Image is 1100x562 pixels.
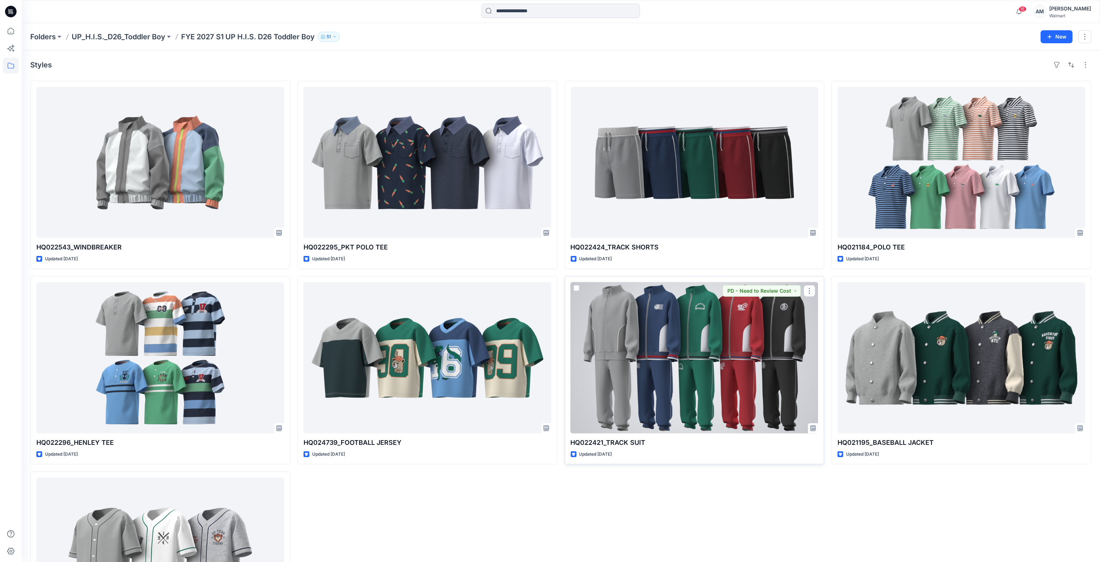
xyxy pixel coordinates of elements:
[579,255,612,263] p: Updated [DATE]
[1019,6,1027,12] span: 16
[838,438,1085,448] p: HQ021195_BASEBALL JACKET
[36,87,284,238] a: HQ022543_WINDBREAKER
[846,451,879,458] p: Updated [DATE]
[36,438,284,448] p: HQ022296_HENLEY TEE
[36,282,284,433] a: HQ022296_HENLEY TEE
[1049,13,1091,18] div: Walmart
[579,451,612,458] p: Updated [DATE]
[30,61,52,69] h4: Styles
[838,242,1085,252] p: HQ021184_POLO TEE
[1049,4,1091,13] div: [PERSON_NAME]
[571,87,818,238] a: HQ022424_TRACK SHORTS
[1041,30,1073,43] button: New
[318,32,340,42] button: 51
[571,282,818,433] a: HQ022421_TRACK SUIT
[571,242,818,252] p: HQ022424_TRACK SHORTS
[304,438,551,448] p: HQ024739_FOOTBALL JERSEY
[304,242,551,252] p: HQ022295_PKT POLO TEE
[45,255,78,263] p: Updated [DATE]
[181,32,315,42] p: FYE 2027 S1 UP H.I.S. D26 Toddler Boy
[304,87,551,238] a: HQ022295_PKT POLO TEE
[846,255,879,263] p: Updated [DATE]
[327,33,331,41] p: 51
[36,242,284,252] p: HQ022543_WINDBREAKER
[30,32,56,42] a: Folders
[1033,5,1046,18] div: AM
[45,451,78,458] p: Updated [DATE]
[838,282,1085,433] a: HQ021195_BASEBALL JACKET
[312,451,345,458] p: Updated [DATE]
[72,32,165,42] a: UP_H.I.S._D26_Toddler Boy
[312,255,345,263] p: Updated [DATE]
[571,438,818,448] p: HQ022421_TRACK SUIT
[838,87,1085,238] a: HQ021184_POLO TEE
[304,282,551,433] a: HQ024739_FOOTBALL JERSEY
